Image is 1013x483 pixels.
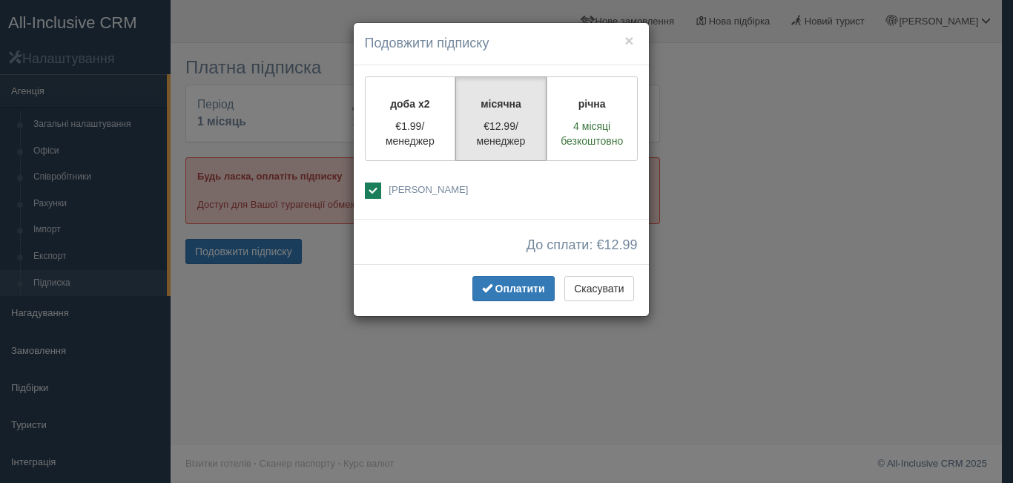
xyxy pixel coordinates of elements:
[564,276,633,301] button: Скасувати
[472,276,555,301] button: Оплатити
[465,96,537,111] p: місячна
[556,96,628,111] p: річна
[556,119,628,148] p: 4 місяці безкоштовно
[604,237,637,252] span: 12.99
[465,119,537,148] p: €12.99/менеджер
[527,238,638,253] span: До сплати: €
[495,283,545,295] span: Оплатити
[374,119,446,148] p: €1.99/менеджер
[624,33,633,48] button: ×
[389,184,468,195] span: [PERSON_NAME]
[374,96,446,111] p: доба x2
[365,34,638,53] h4: Подовжити підписку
